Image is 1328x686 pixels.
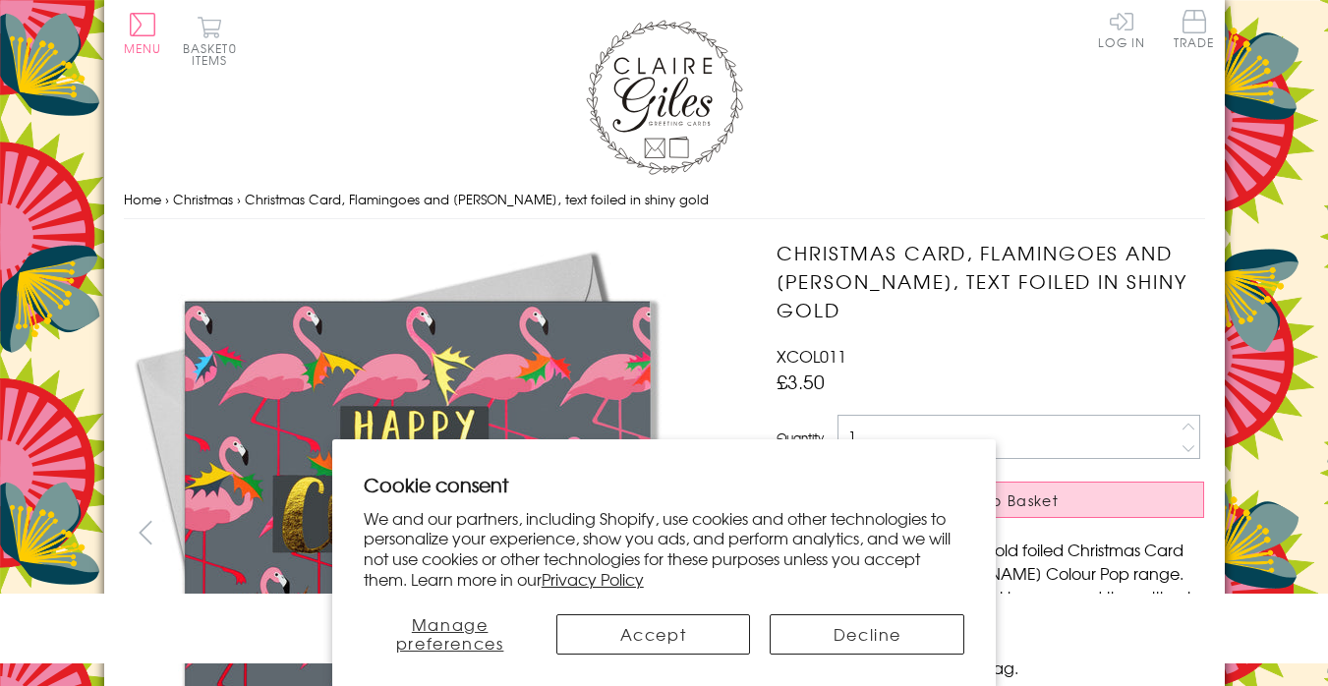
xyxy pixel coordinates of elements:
[165,190,169,208] span: ›
[947,490,1059,510] span: Add to Basket
[364,508,965,590] p: We and our partners, including Shopify, use cookies and other technologies to personalize your ex...
[245,190,709,208] span: Christmas Card, Flamingoes and [PERSON_NAME], text foiled in shiny gold
[1174,10,1215,48] span: Trade
[124,510,168,554] button: prev
[124,13,162,54] button: Menu
[1174,10,1215,52] a: Trade
[364,614,537,655] button: Manage preferences
[1098,10,1145,48] a: Log In
[124,180,1205,220] nav: breadcrumbs
[542,567,644,591] a: Privacy Policy
[777,344,846,368] span: XCOL011
[777,239,1204,323] h1: Christmas Card, Flamingoes and [PERSON_NAME], text foiled in shiny gold
[777,368,825,395] span: £3.50
[586,20,743,175] img: Claire Giles Greetings Cards
[396,612,504,655] span: Manage preferences
[770,614,964,655] button: Decline
[237,190,241,208] span: ›
[364,471,965,498] h2: Cookie consent
[124,39,162,57] span: Menu
[173,190,233,208] a: Christmas
[777,429,824,446] label: Quantity
[124,190,161,208] a: Home
[556,614,751,655] button: Accept
[192,39,237,69] span: 0 items
[183,16,237,66] button: Basket0 items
